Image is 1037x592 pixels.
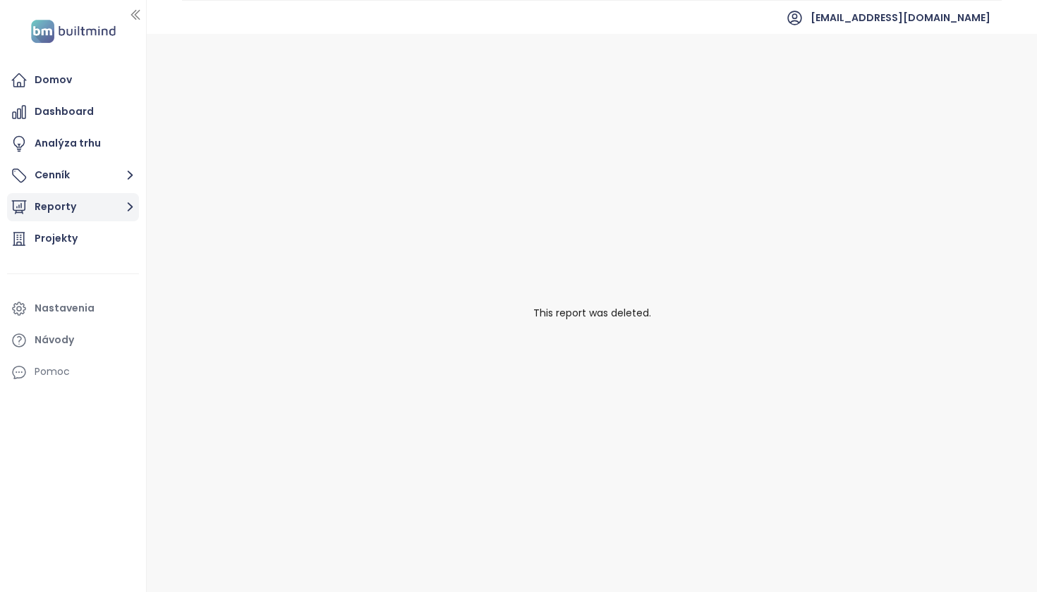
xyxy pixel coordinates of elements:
div: Návody [35,331,74,349]
div: Domov [35,71,72,89]
div: Nastavenia [35,300,95,317]
span: [EMAIL_ADDRESS][DOMAIN_NAME] [811,1,990,35]
img: logo [27,17,120,46]
a: Návody [7,326,139,354]
div: Pomoc [35,363,70,381]
a: Domov [7,66,139,94]
a: Nastavenia [7,295,139,323]
div: This report was deleted. [147,34,1037,592]
div: Projekty [35,230,78,247]
a: Analýza trhu [7,130,139,158]
button: Cenník [7,161,139,190]
div: Dashboard [35,103,94,121]
div: Analýza trhu [35,135,101,152]
a: Dashboard [7,98,139,126]
a: Projekty [7,225,139,253]
button: Reporty [7,193,139,221]
div: Pomoc [7,358,139,386]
